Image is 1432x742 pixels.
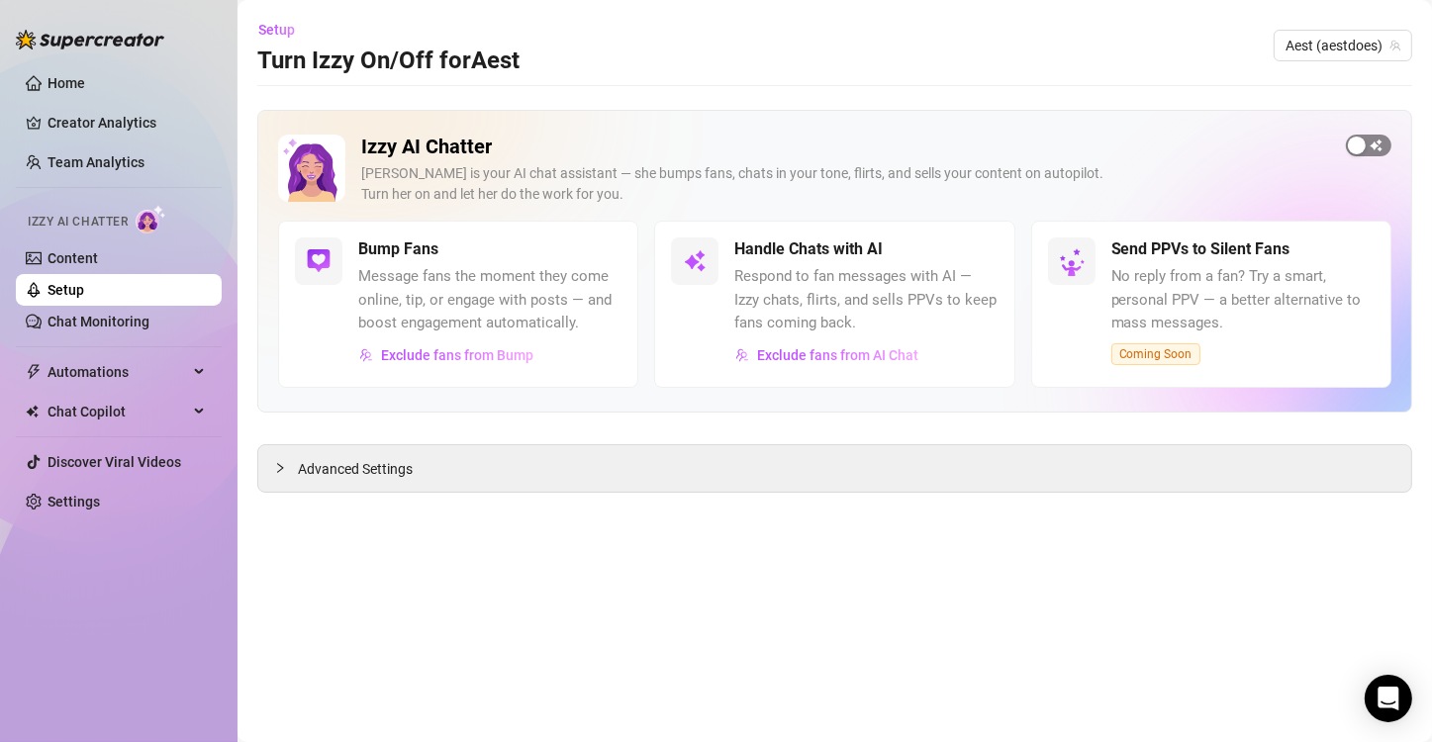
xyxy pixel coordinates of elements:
a: Settings [48,494,100,510]
span: collapsed [274,462,286,474]
button: Exclude fans from AI Chat [734,339,919,371]
img: silent-fans-ppv-o-N6Mmdf.svg [1059,248,1091,280]
img: AI Chatter [136,205,166,233]
span: Izzy AI Chatter [28,213,128,232]
span: Advanced Settings [298,458,413,480]
span: No reply from a fan? Try a smart, personal PPV — a better alternative to mass messages. [1111,265,1375,335]
img: svg%3e [307,249,331,273]
span: Message fans the moment they come online, tip, or engage with posts — and boost engagement automa... [358,265,621,335]
img: svg%3e [735,348,749,362]
h2: Izzy AI Chatter [361,135,1330,159]
span: team [1389,40,1401,51]
span: Exclude fans from AI Chat [757,347,918,363]
img: Izzy AI Chatter [278,135,345,202]
div: collapsed [274,457,298,479]
h5: Send PPVs to Silent Fans [1111,237,1290,261]
div: [PERSON_NAME] is your AI chat assistant — she bumps fans, chats in your tone, flirts, and sells y... [361,163,1330,205]
span: Exclude fans from Bump [381,347,533,363]
h3: Turn Izzy On/Off for Aest [257,46,520,77]
img: svg%3e [359,348,373,362]
a: Discover Viral Videos [48,454,181,470]
span: Chat Copilot [48,396,188,427]
img: Chat Copilot [26,405,39,418]
h5: Bump Fans [358,237,438,261]
img: logo-BBDzfeDw.svg [16,30,164,49]
span: Aest (aestdoes) [1286,31,1400,60]
span: Automations [48,356,188,388]
span: Coming Soon [1111,343,1200,365]
img: svg%3e [683,249,707,273]
div: Open Intercom Messenger [1365,675,1412,722]
a: Home [48,75,85,91]
a: Chat Monitoring [48,314,149,329]
span: Setup [258,22,295,38]
button: Setup [257,14,311,46]
h5: Handle Chats with AI [734,237,883,261]
span: Respond to fan messages with AI — Izzy chats, flirts, and sells PPVs to keep fans coming back. [734,265,998,335]
a: Content [48,250,98,266]
a: Team Analytics [48,154,144,170]
a: Setup [48,282,84,298]
button: Exclude fans from Bump [358,339,534,371]
span: thunderbolt [26,364,42,380]
a: Creator Analytics [48,107,206,139]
